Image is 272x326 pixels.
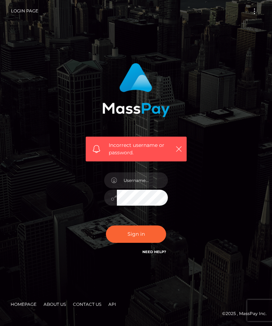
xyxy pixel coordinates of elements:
a: About Us [41,299,69,310]
a: Need Help? [142,250,166,254]
button: Toggle navigation [248,6,261,16]
img: MassPay Login [102,63,170,117]
a: Contact Us [70,299,104,310]
span: Incorrect username or password. [109,142,172,156]
a: Homepage [8,299,39,310]
button: Sign in [106,225,166,243]
a: API [106,299,119,310]
input: Username... [117,172,168,188]
div: © 2025 , MassPay Inc. [5,310,267,318]
a: Login Page [11,4,38,18]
